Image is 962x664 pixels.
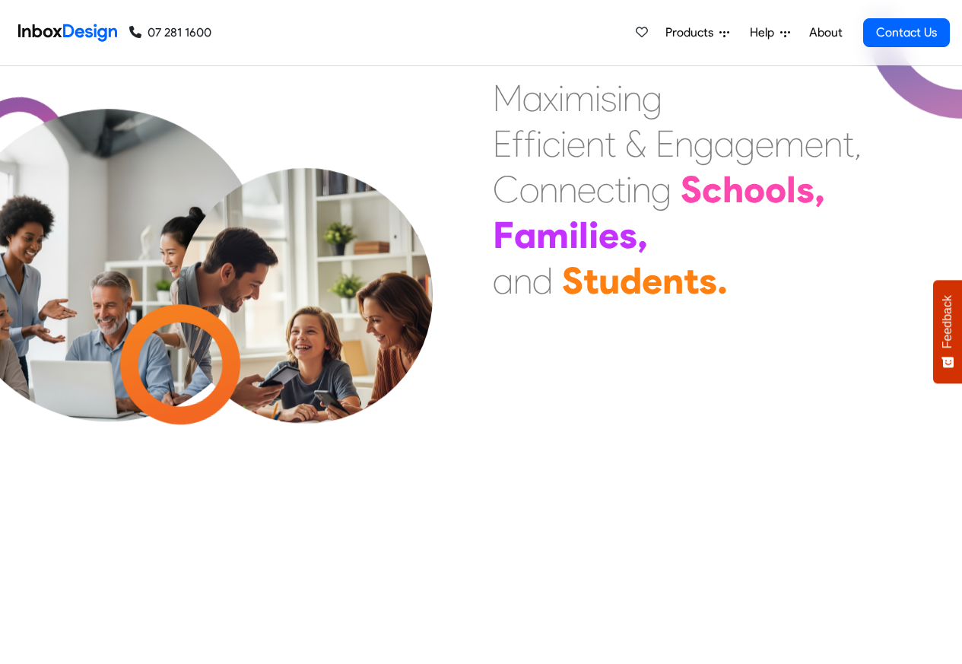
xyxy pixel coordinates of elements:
div: f [512,121,524,167]
span: Help [750,24,780,42]
div: f [524,121,536,167]
div: e [642,258,662,303]
div: n [558,167,577,212]
div: g [735,121,755,167]
div: i [617,75,623,121]
div: e [755,121,774,167]
div: i [589,212,598,258]
div: a [514,212,536,258]
div: l [579,212,589,258]
div: n [824,121,843,167]
div: o [744,167,765,212]
a: Contact Us [863,18,950,47]
div: , [854,121,862,167]
div: & [625,121,646,167]
div: t [605,121,616,167]
div: c [542,121,560,167]
div: t [684,258,699,303]
div: i [595,75,601,121]
div: S [681,167,702,212]
div: F [493,212,514,258]
div: S [562,258,583,303]
div: n [513,258,532,303]
div: o [765,167,786,212]
div: i [536,121,542,167]
div: s [601,75,617,121]
div: s [699,258,717,303]
div: s [796,167,814,212]
div: n [675,121,694,167]
button: Feedback - Show survey [933,280,962,383]
div: g [642,75,662,121]
div: Maximising Efficient & Engagement, Connecting Schools, Families, and Students. [493,75,862,303]
div: o [519,167,539,212]
div: i [558,75,564,121]
div: x [543,75,558,121]
div: u [598,258,620,303]
a: Help [744,17,796,48]
a: Products [659,17,735,48]
div: a [522,75,543,121]
div: , [814,167,825,212]
div: t [843,121,854,167]
div: g [694,121,714,167]
div: n [662,258,684,303]
div: l [786,167,796,212]
div: a [714,121,735,167]
div: c [596,167,614,212]
div: M [493,75,522,121]
div: e [577,167,596,212]
div: c [702,167,722,212]
div: i [560,121,567,167]
div: E [493,121,512,167]
div: m [564,75,595,121]
div: t [614,167,626,212]
div: n [586,121,605,167]
div: e [567,121,586,167]
img: parents_with_child.png [146,166,465,484]
div: g [651,167,671,212]
div: m [536,212,569,258]
div: d [620,258,642,303]
div: a [493,258,513,303]
div: E [656,121,675,167]
span: Feedback [941,295,954,348]
div: m [774,121,805,167]
div: e [598,212,619,258]
div: h [722,167,744,212]
div: d [532,258,553,303]
div: n [539,167,558,212]
div: , [637,212,648,258]
div: n [623,75,642,121]
div: . [717,258,728,303]
div: n [632,167,651,212]
div: C [493,167,519,212]
div: i [626,167,632,212]
div: e [805,121,824,167]
div: s [619,212,637,258]
span: Products [665,24,719,42]
div: t [583,258,598,303]
a: 07 281 1600 [129,24,211,42]
a: About [805,17,846,48]
div: i [569,212,579,258]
